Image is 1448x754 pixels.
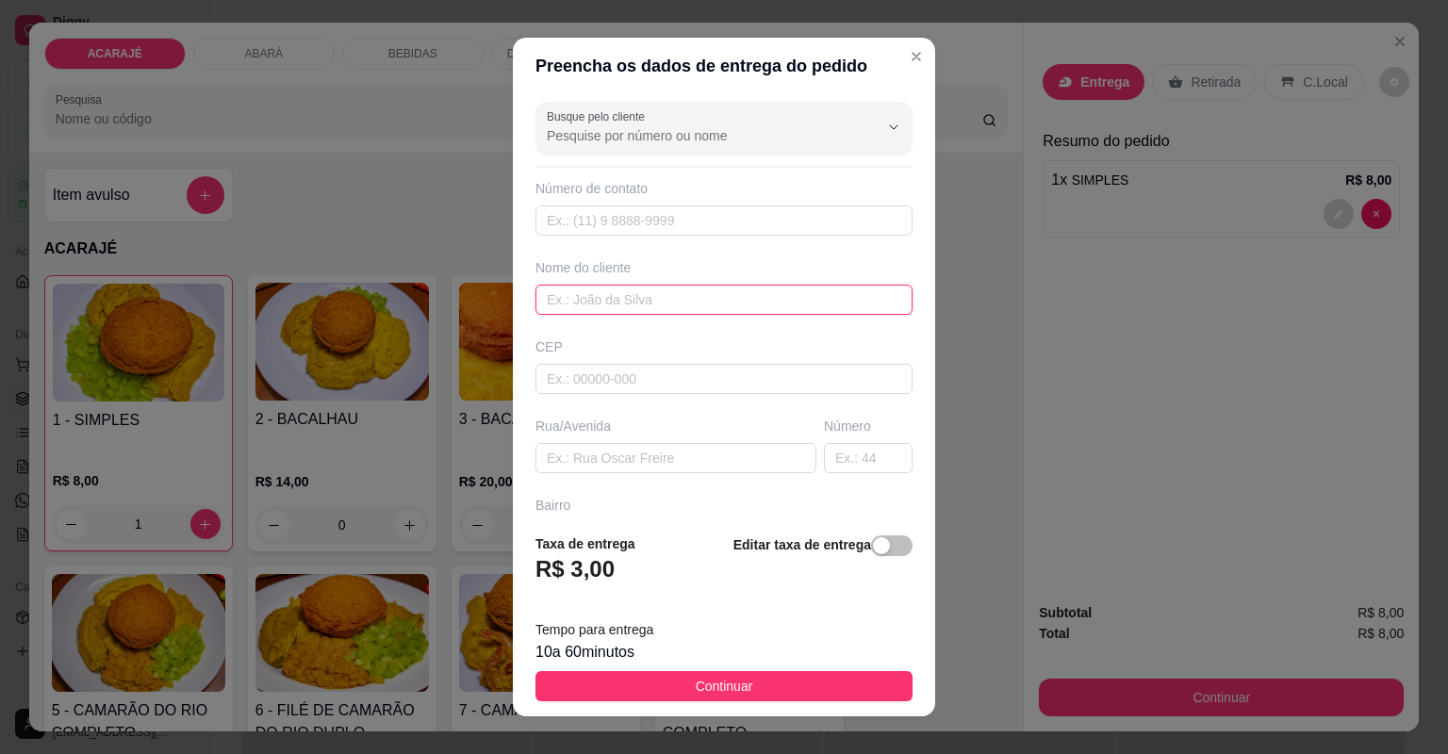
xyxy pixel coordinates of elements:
[696,676,753,697] span: Continuar
[535,364,913,394] input: Ex.: 00000-000
[824,417,913,435] div: Número
[535,536,635,551] strong: Taxa de entrega
[547,108,651,124] label: Busque pelo cliente
[535,622,653,637] span: Tempo para entrega
[535,641,913,664] div: 10 a 60 minutos
[733,537,871,552] strong: Editar taxa de entrega
[535,417,816,435] div: Rua/Avenida
[535,337,913,356] div: CEP
[535,496,913,515] div: Bairro
[535,179,913,198] div: Número de contato
[535,554,615,584] h3: R$ 3,00
[535,285,913,315] input: Ex.: João da Silva
[547,126,848,145] input: Busque pelo cliente
[879,112,909,142] button: Show suggestions
[535,443,816,473] input: Ex.: Rua Oscar Freire
[535,258,913,277] div: Nome do cliente
[901,41,931,72] button: Close
[824,443,913,473] input: Ex.: 44
[535,205,913,236] input: Ex.: (11) 9 8888-9999
[513,38,935,94] header: Preencha os dados de entrega do pedido
[535,671,913,701] button: Continuar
